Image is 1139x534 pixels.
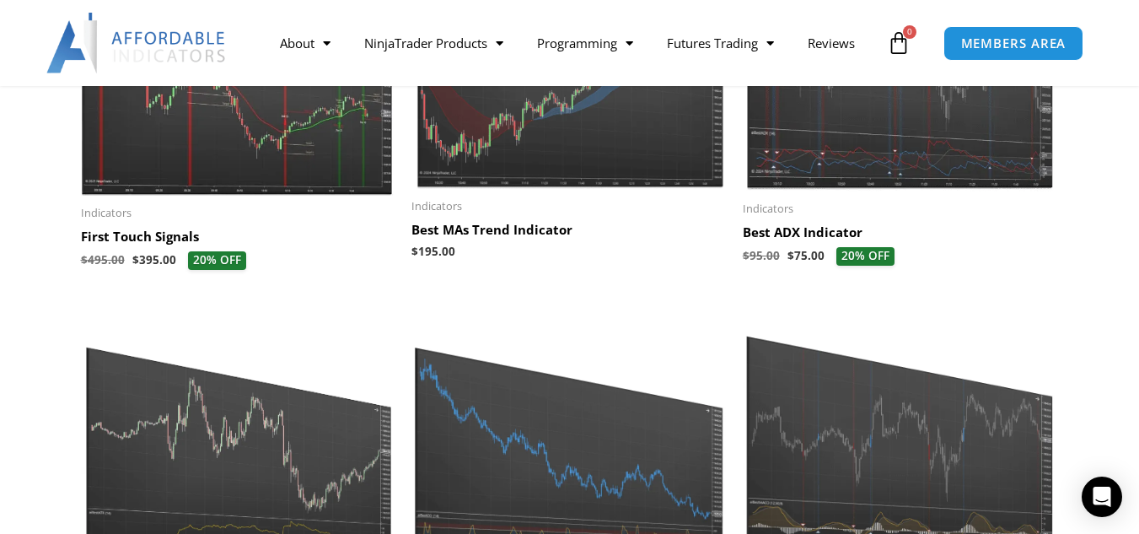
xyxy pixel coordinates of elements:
a: First Touch Signals [81,229,395,251]
a: NinjaTrader Products [347,24,520,62]
a: Reviews [791,24,872,62]
bdi: 95.00 [743,248,780,263]
span: $ [743,248,749,263]
bdi: 395.00 [132,252,176,267]
span: Indicators [411,199,726,213]
bdi: 75.00 [787,248,825,263]
span: $ [411,244,418,259]
a: Programming [520,24,650,62]
span: $ [132,252,139,267]
a: MEMBERS AREA [943,26,1084,61]
a: Best MAs Trend Indicator [411,222,726,245]
img: LogoAI | Affordable Indicators – NinjaTrader [46,13,228,73]
span: Indicators [743,202,1057,216]
div: Open Intercom Messenger [1082,477,1122,517]
span: 20% OFF [188,251,246,270]
nav: Menu [263,24,883,62]
bdi: 495.00 [81,252,125,267]
a: Futures Trading [650,24,791,62]
h2: Best ADX Indicator [743,224,1057,241]
h2: First Touch Signals [81,229,395,245]
span: 20% OFF [836,247,895,266]
h2: Best MAs Trend Indicator [411,222,726,239]
a: 0 [862,19,936,67]
span: Indicators [81,206,395,220]
span: $ [787,248,794,263]
a: About [263,24,347,62]
span: MEMBERS AREA [961,37,1066,50]
a: Best ADX Indicator [743,224,1057,247]
bdi: 195.00 [411,244,455,259]
span: 0 [903,25,916,39]
span: $ [81,252,88,267]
